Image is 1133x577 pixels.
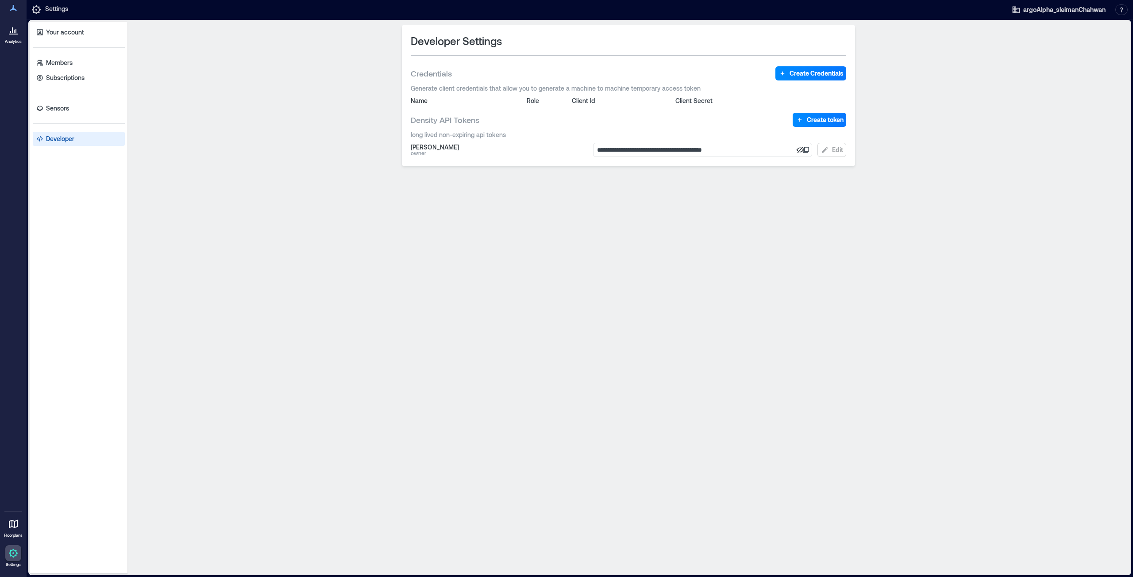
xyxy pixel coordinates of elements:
[793,113,846,127] button: Create token
[33,132,125,146] a: Developer
[411,97,521,104] div: Name
[675,96,788,105] div: Client Secret
[527,96,566,105] div: Role
[411,150,588,156] div: owner
[46,58,73,67] p: Members
[817,143,846,157] button: Edit
[46,73,85,82] p: Subscriptions
[33,25,125,39] a: Your account
[411,144,588,150] div: [PERSON_NAME]
[1,513,25,541] a: Floorplans
[46,28,84,37] p: Your account
[6,562,21,567] p: Settings
[832,145,843,154] span: Edit
[33,71,125,85] a: Subscriptions
[411,115,479,125] span: Density API Tokens
[3,543,24,570] a: Settings
[46,134,74,143] p: Developer
[790,69,844,78] span: Create Credentials
[33,101,125,115] a: Sensors
[45,4,68,15] p: Settings
[411,84,846,93] span: Generate client credentials that allow you to generate a machine to machine temporary access token
[1009,3,1108,17] button: argoAlpha_sleimanChahwan
[5,39,22,44] p: Analytics
[46,104,69,113] p: Sensors
[411,130,846,139] span: long lived non-expiring api tokens
[1023,5,1106,14] span: argoAlpha_sleimanChahwan
[411,34,502,48] span: Developer Settings
[807,115,844,124] span: Create token
[572,96,670,105] div: Client Id
[4,533,23,538] p: Floorplans
[2,19,24,47] a: Analytics
[775,66,846,80] button: Create Credentials
[411,68,452,79] span: Credentials
[33,56,125,70] a: Members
